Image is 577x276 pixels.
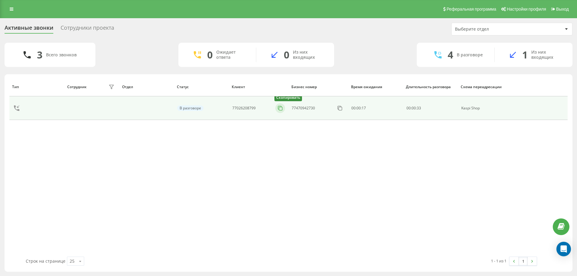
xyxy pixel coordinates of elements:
[556,7,569,12] span: Выход
[457,52,483,58] div: В разговоре
[26,258,65,264] span: Строк на странице
[351,85,400,89] div: Время ожидания
[232,85,286,89] div: Клиент
[531,50,563,60] div: Из них входящих
[70,258,75,264] div: 25
[216,50,247,60] div: Ожидает ответа
[207,49,213,61] div: 0
[177,105,204,111] div: В разговоре
[507,7,546,12] span: Настройки профиля
[412,105,416,111] span: 00
[122,85,171,89] div: Отдел
[461,106,509,110] div: Kaspi Shop
[406,105,411,111] span: 00
[67,85,87,89] div: Сотрудник
[461,85,510,89] div: Схема переадресации
[61,25,114,34] div: Сотрудники проекта
[291,85,345,89] div: Бизнес номер
[455,27,527,32] div: Выберите отдел
[274,94,302,101] div: Скопировать
[293,50,325,60] div: Из них входящих
[37,49,42,61] div: 3
[446,7,496,12] span: Реферальная программа
[406,106,421,110] div: : :
[284,49,289,61] div: 0
[519,257,528,265] a: 1
[556,242,571,256] div: Open Intercom Messenger
[417,105,421,111] span: 33
[448,49,453,61] div: 4
[232,106,256,110] div: 77026208799
[491,258,506,264] div: 1 - 1 из 1
[351,106,400,110] div: 00:00:17
[177,85,226,89] div: Статус
[522,49,528,61] div: 1
[46,52,77,58] div: Всего звонков
[5,25,53,34] div: Активные звонки
[292,106,315,110] div: 77470942730
[12,85,61,89] div: Тип
[406,85,455,89] div: Длительность разговора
